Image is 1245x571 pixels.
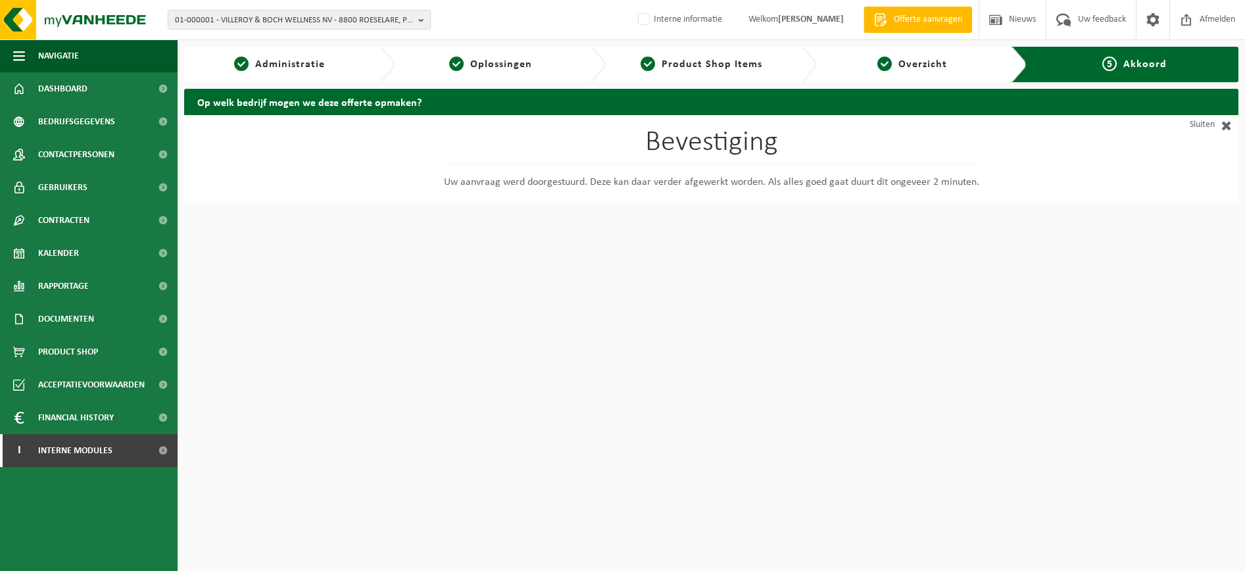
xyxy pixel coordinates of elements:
[898,59,947,70] span: Overzicht
[168,10,431,30] button: 01-000001 - VILLEROY & BOCH WELLNESS NV - 8800 ROESELARE, POPULIERSTRAAT 1
[184,89,1238,114] h2: Op welk bedrijf mogen we deze offerte opmaken?
[38,270,89,303] span: Rapportage
[255,59,325,70] span: Administratie
[470,59,532,70] span: Oplossingen
[38,401,114,434] span: Financial History
[778,14,844,24] strong: [PERSON_NAME]
[38,368,145,401] span: Acceptatievoorwaarden
[402,57,580,72] a: 2Oplossingen
[449,57,464,71] span: 2
[612,57,791,72] a: 3Product Shop Items
[38,204,89,237] span: Contracten
[662,59,762,70] span: Product Shop Items
[444,174,979,190] p: Uw aanvraag werd doorgestuurd. Deze kan daar verder afgewerkt worden. Als alles goed gaat duurt d...
[38,303,94,335] span: Documenten
[444,128,979,164] h1: Bevestiging
[641,57,655,71] span: 3
[877,57,892,71] span: 4
[823,57,1002,72] a: 4Overzicht
[38,138,114,171] span: Contactpersonen
[635,10,722,30] label: Interne informatie
[1037,57,1232,72] a: 5Akkoord
[1123,59,1167,70] span: Akkoord
[38,237,79,270] span: Kalender
[175,11,413,30] span: 01-000001 - VILLEROY & BOCH WELLNESS NV - 8800 ROESELARE, POPULIERSTRAAT 1
[38,105,115,138] span: Bedrijfsgegevens
[38,72,87,105] span: Dashboard
[38,39,79,72] span: Navigatie
[38,434,112,467] span: Interne modules
[864,7,972,33] a: Offerte aanvragen
[1102,57,1117,71] span: 5
[1120,115,1238,135] a: Sluiten
[13,434,25,467] span: I
[191,57,369,72] a: 1Administratie
[891,13,965,26] span: Offerte aanvragen
[38,171,87,204] span: Gebruikers
[38,335,98,368] span: Product Shop
[234,57,249,71] span: 1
